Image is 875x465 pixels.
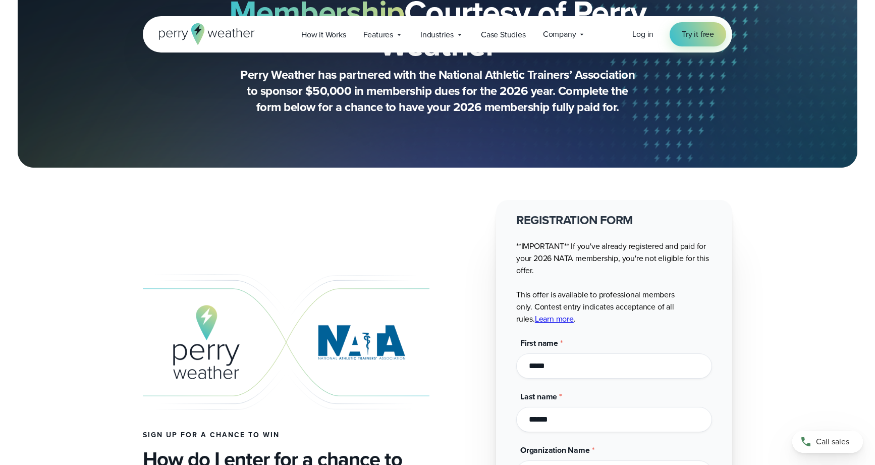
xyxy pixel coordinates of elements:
span: Organization Name [520,444,590,456]
span: Industries [420,29,454,41]
a: Try it free [670,22,726,46]
p: Perry Weather has partnered with the National Athletic Trainers’ Association to sponsor $50,000 i... [236,67,639,115]
span: Last name [520,391,557,402]
span: Company [543,28,576,40]
a: Case Studies [472,24,534,45]
h4: Sign up for a chance to win [143,431,429,439]
a: How it Works [293,24,355,45]
strong: REGISTRATION FORM [516,211,633,229]
span: How it Works [301,29,346,41]
a: Learn more [535,313,574,325]
span: Call sales [816,436,849,448]
a: Log in [632,28,653,40]
a: Call sales [792,431,863,453]
span: Try it free [682,28,714,40]
span: First name [520,337,558,349]
p: **IMPORTANT** If you've already registered and paid for your 2026 NATA membership, you're not eli... [516,240,712,325]
span: Features [363,29,393,41]
span: Case Studies [481,29,526,41]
